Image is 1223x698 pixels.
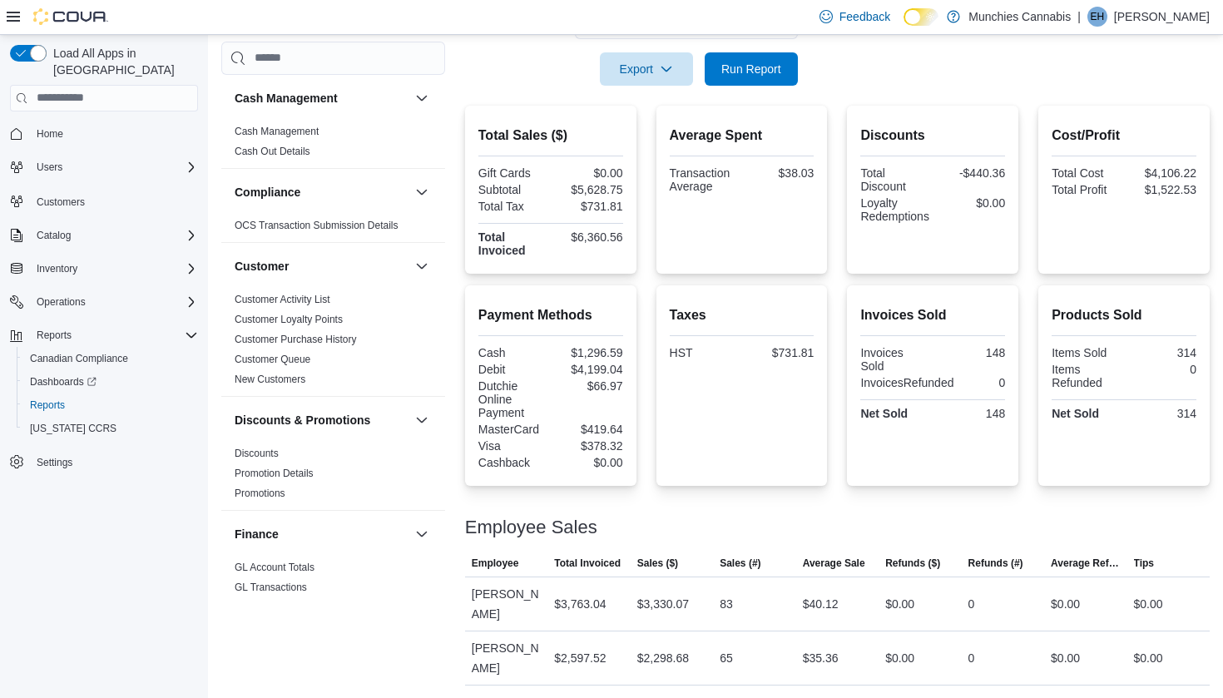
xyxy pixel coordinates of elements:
h2: Invoices Sold [860,305,1005,325]
div: -$440.36 [936,166,1005,180]
div: MasterCard [478,423,547,436]
span: Reports [37,329,72,342]
button: Finance [412,524,432,544]
button: Finance [235,526,408,542]
div: Invoices Sold [860,346,929,373]
span: Users [30,157,198,177]
div: Subtotal [478,183,547,196]
button: Reports [17,394,205,417]
a: Promotions [235,488,285,499]
h3: Cash Management [235,90,338,106]
span: Load All Apps in [GEOGRAPHIC_DATA] [47,45,198,78]
div: $6,360.56 [554,230,623,244]
a: Settings [30,453,79,473]
div: $0.00 [554,456,623,469]
div: $0.00 [936,196,1005,210]
span: Sales (#) [720,557,760,570]
span: Average Sale [803,557,865,570]
span: Dashboards [23,372,198,392]
a: Cash Out Details [235,146,310,157]
button: Compliance [412,182,432,202]
h2: Discounts [860,126,1005,146]
div: $0.00 [885,594,914,614]
span: Reports [30,325,198,345]
h2: Taxes [670,305,815,325]
div: 148 [936,346,1005,359]
span: Run Report [721,61,781,77]
a: Customers [30,192,92,212]
button: Customer [412,256,432,276]
div: Items Sold [1052,346,1121,359]
div: $2,298.68 [637,648,689,668]
div: Dutchie Online Payment [478,379,547,419]
button: Catalog [30,225,77,245]
div: 65 [720,648,733,668]
span: Sales ($) [637,557,678,570]
button: Inventory [3,257,205,280]
a: Dashboards [23,372,103,392]
div: $4,106.22 [1127,166,1196,180]
button: Operations [3,290,205,314]
button: Users [30,157,69,177]
button: Customer [235,258,408,275]
div: Items Refunded [1052,363,1121,389]
a: Home [30,124,70,144]
div: $1,296.59 [554,346,623,359]
span: Reports [30,399,65,412]
span: Home [30,123,198,144]
div: [PERSON_NAME] [465,577,547,631]
div: 0 [1127,363,1196,376]
span: Dashboards [30,375,97,389]
div: Total Discount [860,166,929,193]
button: Home [3,121,205,146]
span: Washington CCRS [23,418,198,438]
button: Reports [3,324,205,347]
div: $0.00 [1134,648,1163,668]
div: 314 [1127,407,1196,420]
span: Catalog [37,229,71,242]
span: Employee [472,557,519,570]
div: $40.12 [803,594,839,614]
div: $731.81 [745,346,814,359]
button: Customers [3,189,205,213]
div: Debit [478,363,547,376]
strong: Total Invoiced [478,230,526,257]
span: Customers [30,191,198,211]
div: 0 [968,594,975,614]
a: Discounts [235,448,279,459]
div: Elias Hanna [1087,7,1107,27]
button: Catalog [3,224,205,247]
a: Customer Purchase History [235,334,357,345]
span: Customers [37,196,85,209]
div: 0 [960,376,1005,389]
button: Cash Management [412,88,432,108]
div: Cashback [478,456,547,469]
span: Settings [37,456,72,469]
strong: Net Sold [1052,407,1099,420]
button: Compliance [235,184,408,200]
button: Cash Management [235,90,408,106]
div: [PERSON_NAME] [465,631,547,685]
div: Total Cost [1052,166,1121,180]
a: [US_STATE] CCRS [23,418,123,438]
h2: Average Spent [670,126,815,146]
div: Transaction Average [670,166,739,193]
div: $2,597.52 [554,648,606,668]
button: [US_STATE] CCRS [17,417,205,440]
button: Inventory [30,259,84,279]
div: $0.00 [1051,648,1080,668]
div: Cash [478,346,547,359]
div: $0.00 [1051,594,1080,614]
div: 148 [936,407,1005,420]
span: Total Invoiced [554,557,621,570]
p: | [1077,7,1081,27]
button: Operations [30,292,92,312]
div: Finance [221,557,445,604]
button: Settings [3,450,205,474]
h3: Compliance [235,184,300,200]
div: HST [670,346,739,359]
button: Canadian Compliance [17,347,205,370]
div: Total Tax [478,200,547,213]
div: $378.32 [554,439,623,453]
span: Canadian Compliance [23,349,198,369]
